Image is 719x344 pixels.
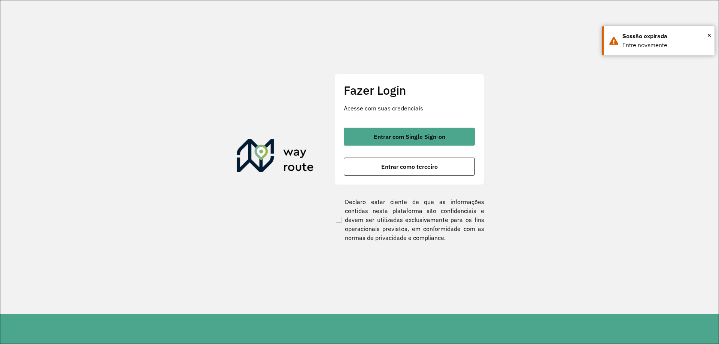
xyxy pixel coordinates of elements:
div: Sessão expirada [622,32,709,41]
span: × [707,30,711,41]
div: Entre novamente [622,41,709,50]
span: Entrar com Single Sign-on [374,134,445,140]
label: Declaro estar ciente de que as informações contidas nesta plataforma são confidenciais e devem se... [334,197,484,242]
h2: Fazer Login [344,83,475,97]
p: Acesse com suas credenciais [344,104,475,113]
img: Roteirizador AmbevTech [237,139,314,175]
button: button [344,128,475,146]
span: Entrar como terceiro [381,164,438,170]
button: button [344,158,475,176]
button: Close [707,30,711,41]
